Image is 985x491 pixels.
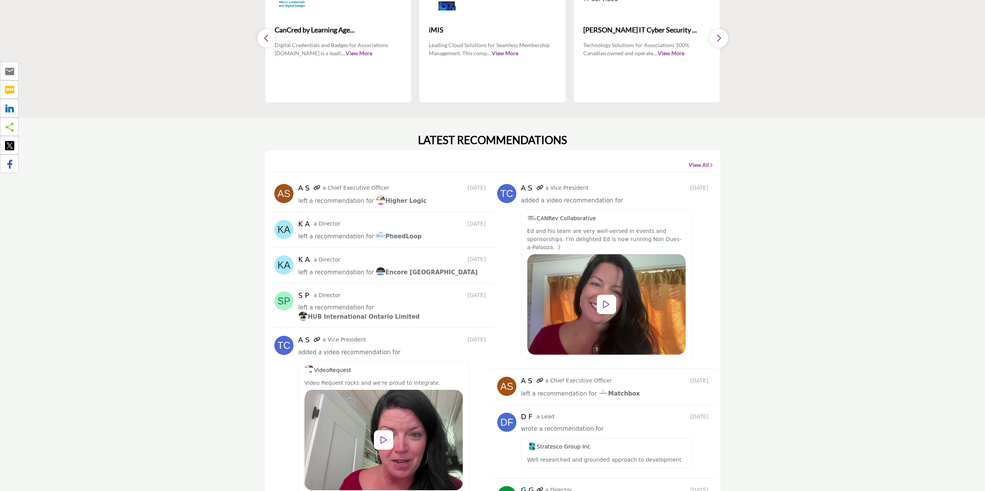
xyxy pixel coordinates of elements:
a: imageHUB International Ontario Limited [298,312,419,322]
p: a Chief Executive Officer [323,184,389,192]
h5: A S [521,184,535,192]
p: a Lead [537,413,555,421]
span: ... [341,50,345,56]
span: [DATE] [467,255,488,263]
a: imageVideoRequest [304,367,351,373]
img: image [527,442,537,451]
span: CanCred by Learning Age... [275,25,402,35]
img: avtar-image [497,377,516,396]
img: avtar-image [274,220,294,239]
p: a Director [314,291,340,299]
p: Digital Credentials and Badges for Associations [DOMAIN_NAME] is a leadi [275,41,402,56]
span: [PERSON_NAME] IT Cyber Security ... [583,25,711,35]
p: Leading Cloud Solutions for Seamless Membership Management. This comp [429,41,556,56]
span: added a video recommendation for [521,197,623,204]
a: imageStratesco Group Inc [527,443,591,450]
a: View More [346,50,372,56]
img: image [304,365,314,374]
h2: LATEST RECOMMENDATIONS [418,134,567,147]
h5: D F [521,413,535,421]
img: image [376,267,386,277]
span: Encore [GEOGRAPHIC_DATA] [376,269,478,276]
p: a Chief Executive Officer [545,377,612,385]
span: ... [653,50,657,56]
h5: K A [298,220,312,228]
a: imageCANRev Collaborative [527,215,596,221]
img: avtar-image [274,255,294,275]
img: image [376,195,386,205]
p: Ed and his team are very well-versed in events and sponsorships. I'm delighted Ed is now running ... [527,227,686,251]
img: image [298,311,308,321]
img: avtar-image [497,184,516,203]
span: [DATE] [467,220,488,228]
span: ... [487,50,491,56]
h5: A S [298,336,312,344]
span: left a recommendation for [298,233,374,240]
span: HUB International Ontario Limited [298,313,419,320]
a: imagePheedLoop [376,232,422,241]
a: iMIS [429,20,556,41]
span: PheedLoop [376,233,422,240]
img: image [598,388,608,398]
p: a Director [314,220,340,228]
p: a Director [314,256,340,264]
span: left a recommendation for [521,390,597,397]
span: added a video recommendation for [298,349,401,356]
img: avtar-image [274,336,294,355]
h5: A S [521,377,535,385]
img: avtar-image [497,413,516,432]
span: left a recommendation for [298,197,374,204]
a: imageMatchbox [598,389,640,399]
span: [DATE] [690,377,711,385]
h5: K A [298,255,312,264]
a: View More [658,50,684,56]
a: imageEncore [GEOGRAPHIC_DATA] [376,268,478,277]
b: CanCred by Learning Agents [275,20,402,41]
a: CanCred by Learning Age... [275,20,402,41]
span: iMIS [429,25,556,35]
img: avtar-image [274,184,294,203]
span: Matchbox [598,390,640,397]
img: video thumbnail [527,254,686,355]
p: Video Request rocks and we're proud to integrate. [304,379,463,387]
span: Higher Logic [376,197,427,204]
p: Well researched and grounded approach to development [527,456,686,464]
span: left a recommendation for [298,269,374,276]
span: [DATE] [467,184,488,192]
span: left a recommendation for [298,304,374,311]
span: [DATE] [690,413,711,421]
p: a Vice President [323,336,366,344]
span: [DATE] [690,184,711,192]
p: Technology Solutions for Associations 100% Canadian owned and operate [583,41,711,56]
img: image [376,231,386,241]
b: Koza IT Cyber Security Services [583,20,711,41]
span: CANRev Collaborative [527,215,596,221]
a: View More [492,50,518,56]
a: [PERSON_NAME] IT Cyber Security ... [583,20,711,41]
span: [DATE] [467,336,488,344]
span: VideoRequest [304,367,351,373]
h5: A S [298,184,312,192]
h5: S P [298,291,312,300]
img: video thumbnail [304,390,463,490]
p: a Vice President [545,184,589,192]
span: wrote a recommendation for [521,425,604,432]
img: avtar-image [274,291,294,311]
img: image [527,213,537,223]
a: View All [689,161,713,169]
span: [DATE] [467,291,488,299]
span: Stratesco Group Inc [527,443,591,450]
a: imageHigher Logic [376,196,427,206]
